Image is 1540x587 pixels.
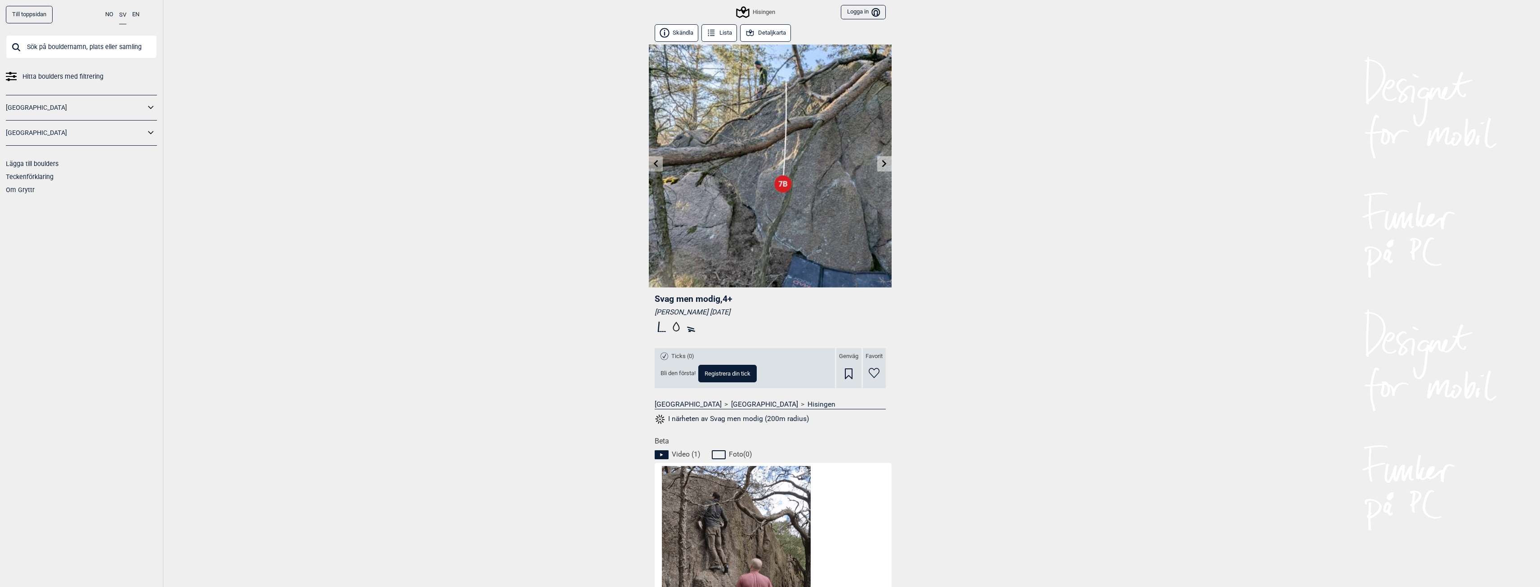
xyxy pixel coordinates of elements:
a: [GEOGRAPHIC_DATA] [6,101,145,114]
button: I närheten av Svag men modig (200m radius) [655,413,809,425]
a: [GEOGRAPHIC_DATA] [731,400,798,409]
span: Favorit [866,353,883,360]
button: Logga in [841,5,885,20]
span: Video ( 1 ) [672,450,700,459]
button: Skändla [655,24,699,42]
span: Svag men modig , 4+ [655,294,732,304]
button: Registrera din tick [698,365,757,382]
button: Detaljkarta [740,24,791,42]
span: Bli den första! [661,370,696,377]
a: Om Gryttr [6,186,35,193]
span: Hitta boulders med filtrering [22,70,103,83]
a: Hisingen [808,400,835,409]
span: Foto ( 0 ) [729,450,752,459]
a: [GEOGRAPHIC_DATA] [6,126,145,139]
span: Registrera din tick [705,371,750,376]
a: [GEOGRAPHIC_DATA] [655,400,722,409]
div: [PERSON_NAME] [DATE] [655,308,886,317]
button: SV [119,6,126,24]
div: Hisingen [737,7,775,18]
div: Genväg [836,348,862,388]
a: Lägga till boulders [6,160,58,167]
button: NO [105,6,113,23]
a: Hitta boulders med filtrering [6,70,157,83]
span: Ticks (0) [671,353,694,360]
nav: > > [655,400,886,409]
img: Svag men modig [649,45,892,287]
a: Teckenförklaring [6,173,54,180]
input: Sök på bouldernamn, plats eller samling [6,35,157,58]
a: Till toppsidan [6,6,53,23]
button: Lista [701,24,737,42]
button: EN [132,6,139,23]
